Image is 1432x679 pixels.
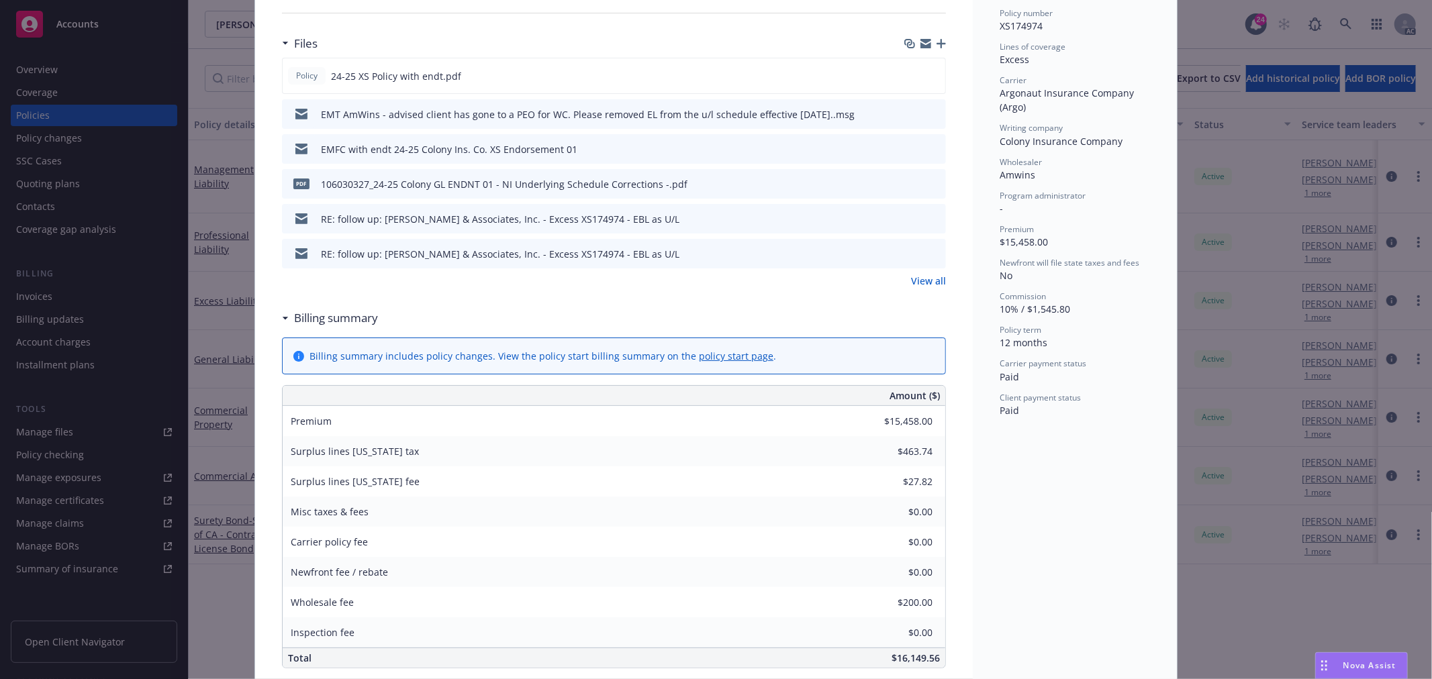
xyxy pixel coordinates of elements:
[1000,336,1047,349] span: 12 months
[1000,291,1046,302] span: Commission
[1000,52,1150,66] div: Excess
[321,212,679,226] div: RE: follow up: [PERSON_NAME] & Associates, Inc. - Excess XS174974 - EBL as U/L
[293,178,309,189] span: pdf
[331,69,461,83] span: 24-25 XS Policy with endt.pdf
[1000,370,1019,383] span: Paid
[293,70,320,82] span: Policy
[291,626,354,639] span: Inspection fee
[907,142,918,156] button: download file
[853,472,941,492] input: 0.00
[1000,135,1123,148] span: Colony Insurance Company
[892,651,940,664] span: $16,149.56
[853,411,941,431] input: 0.00
[928,107,941,121] button: preview file
[291,445,419,458] span: Surplus lines [US_STATE] tax
[853,532,941,552] input: 0.00
[906,69,917,83] button: download file
[907,247,918,261] button: download file
[1000,257,1139,268] span: Newfront will file state taxes and fees
[1000,202,1003,215] span: -
[309,349,776,363] div: Billing summary includes policy changes. View the policy start billing summary on the .
[1000,168,1035,181] span: Amwins
[321,107,855,121] div: EMT AmWins - advised client has gone to a PEO for WC. Please removed EL from the u/l schedule eff...
[321,177,687,191] div: 106030327_24-25 Colony GL ENDNT 01 - NI Underlying Schedule Corrections -.pdf
[1000,358,1086,369] span: Carrier payment status
[853,562,941,582] input: 0.00
[291,535,368,548] span: Carrier policy fee
[1316,653,1333,678] div: Drag to move
[291,566,388,578] span: Newfront fee / rebate
[1000,7,1053,19] span: Policy number
[1000,324,1041,335] span: Policy term
[928,177,941,191] button: preview file
[907,212,918,226] button: download file
[1000,236,1048,248] span: $15,458.00
[853,441,941,462] input: 0.00
[853,623,941,643] input: 0.00
[1315,652,1408,679] button: Nova Assist
[1000,87,1137,113] span: Argonaut Insurance Company (Argo)
[1000,41,1065,52] span: Lines of coverage
[1000,269,1012,282] span: No
[1000,404,1019,417] span: Paid
[282,35,318,52] div: Files
[1000,74,1027,86] span: Carrier
[291,505,369,518] span: Misc taxes & fees
[291,596,354,609] span: Wholesale fee
[1343,660,1396,671] span: Nova Assist
[928,212,941,226] button: preview file
[907,177,918,191] button: download file
[853,592,941,613] input: 0.00
[288,651,312,664] span: Total
[928,142,941,156] button: preview file
[890,388,940,403] span: Amount ($)
[1000,303,1070,315] span: 10% / $1,545.80
[291,415,332,427] span: Premium
[1000,156,1042,168] span: Wholesaler
[928,69,940,83] button: preview file
[282,309,378,327] div: Billing summary
[294,35,318,52] h3: Files
[1000,122,1063,134] span: Writing company
[699,350,773,362] a: policy start page
[853,502,941,522] input: 0.00
[1000,392,1081,403] span: Client payment status
[1000,190,1086,201] span: Program administrator
[928,247,941,261] button: preview file
[321,142,577,156] div: EMFC with endt 24-25 Colony Ins. Co. XS Endorsement 01
[291,475,420,488] span: Surplus lines [US_STATE] fee
[1000,19,1043,32] span: XS174974
[907,107,918,121] button: download file
[911,274,946,288] a: View all
[294,309,378,327] h3: Billing summary
[321,247,679,261] div: RE: follow up: [PERSON_NAME] & Associates, Inc. - Excess XS174974 - EBL as U/L
[1000,223,1034,235] span: Premium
